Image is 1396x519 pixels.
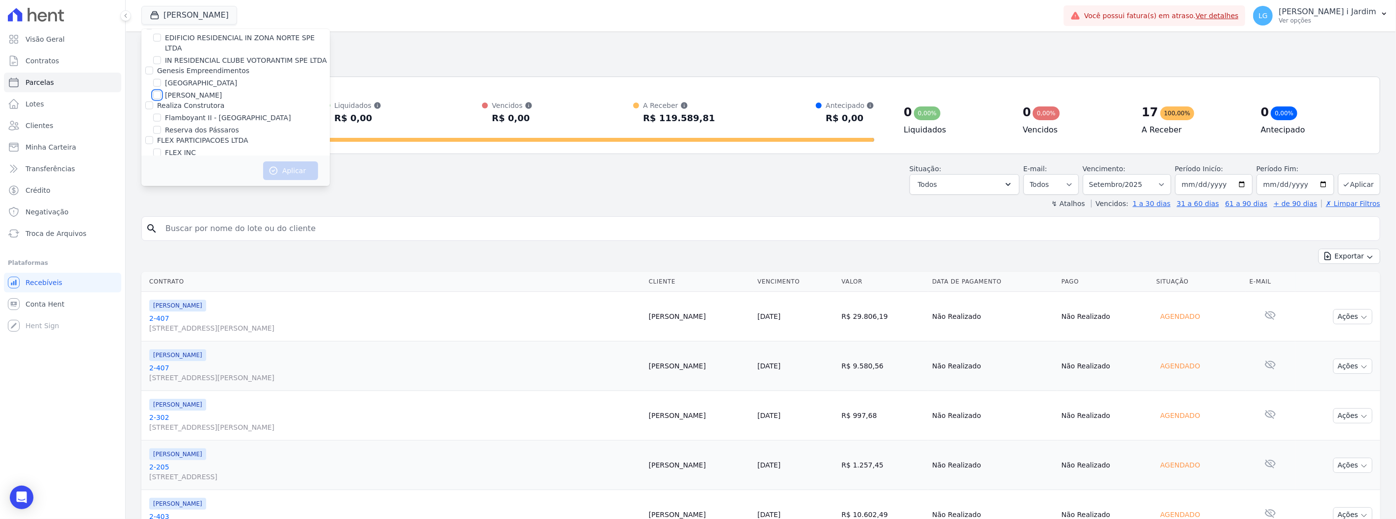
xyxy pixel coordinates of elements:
[757,362,780,370] a: [DATE]
[1274,200,1317,208] a: + de 90 dias
[4,181,121,200] a: Crédito
[165,55,327,66] label: IN RESIDENCIAL CLUBE VOTORANTIM SPE LTDA
[1057,341,1152,391] td: Não Realizado
[838,272,929,292] th: Valor
[1051,200,1085,208] label: ↯ Atalhos
[910,165,941,173] label: Situação:
[1142,124,1245,136] h4: A Receber
[1245,2,1396,29] button: LG [PERSON_NAME] i Jardim Ver opções
[1091,200,1128,208] label: Vencidos:
[1057,272,1152,292] th: Pago
[1142,104,1158,120] div: 17
[26,164,75,174] span: Transferências
[4,224,121,243] a: Troca de Arquivos
[141,39,1380,57] h2: Parcelas
[149,413,641,432] a: 2-302‎[STREET_ADDRESS][PERSON_NAME]
[8,257,117,269] div: Plataformas
[149,313,641,333] a: 2-407[STREET_ADDRESS][PERSON_NAME]
[1261,124,1364,136] h4: Antecipado
[645,391,753,441] td: [PERSON_NAME]
[492,110,532,126] div: R$ 0,00
[10,486,33,509] div: Open Intercom Messenger
[4,137,121,157] a: Minha Carteira
[4,29,121,49] a: Visão Geral
[26,229,86,238] span: Troca de Arquivos
[910,174,1020,195] button: Todos
[263,161,318,180] button: Aplicar
[1333,359,1372,374] button: Ações
[4,51,121,71] a: Contratos
[826,110,874,126] div: R$ 0,00
[928,441,1057,490] td: Não Realizado
[149,300,206,311] span: [PERSON_NAME]
[645,272,753,292] th: Cliente
[26,121,53,130] span: Clientes
[26,34,65,44] span: Visão Geral
[149,422,641,432] span: [STREET_ADDRESS][PERSON_NAME]
[149,448,206,460] span: [PERSON_NAME]
[928,341,1057,391] td: Não Realizado
[904,124,1007,136] h4: Liquidados
[1033,106,1059,120] div: 0,00%
[918,179,937,190] span: Todos
[26,78,54,87] span: Parcelas
[165,78,237,88] label: [GEOGRAPHIC_DATA]
[146,223,158,234] i: search
[141,6,237,25] button: [PERSON_NAME]
[1023,165,1047,173] label: E-mail:
[1156,359,1204,373] div: Agendado
[26,56,59,66] span: Contratos
[838,441,929,490] td: R$ 1.257,45
[26,278,62,287] span: Recebíveis
[149,363,641,383] a: 2-407[STREET_ADDRESS][PERSON_NAME]
[1333,408,1372,423] button: Ações
[645,341,753,391] td: [PERSON_NAME]
[4,94,121,114] a: Lotes
[1257,164,1334,174] label: Período Fim:
[1196,12,1239,20] a: Ver detalhes
[1338,174,1380,195] button: Aplicar
[757,461,780,469] a: [DATE]
[757,511,780,519] a: [DATE]
[149,472,641,482] span: [STREET_ADDRESS]
[838,391,929,441] td: R$ 997,68
[165,33,330,53] label: EDIFICIO RESIDENCIAL IN ZONA NORTE SPE LTDA
[1261,104,1269,120] div: 0
[643,101,715,110] div: A Receber
[165,113,291,123] label: Flamboyant II - [GEOGRAPHIC_DATA]
[643,110,715,126] div: R$ 119.589,81
[753,272,837,292] th: Vencimento
[165,148,196,158] label: FLEX INC
[1321,200,1380,208] a: ✗ Limpar Filtros
[26,299,64,309] span: Conta Hent
[4,294,121,314] a: Conta Hent
[4,73,121,92] a: Parcelas
[1156,310,1204,323] div: Agendado
[1156,409,1204,422] div: Agendado
[334,110,381,126] div: R$ 0,00
[645,292,753,341] td: [PERSON_NAME]
[1177,200,1219,208] a: 31 a 60 dias
[157,136,248,144] label: FLEX PARTICIPACOES LTDA
[826,101,874,110] div: Antecipado
[1333,458,1372,473] button: Ações
[1160,106,1194,120] div: 100,00%
[645,441,753,490] td: [PERSON_NAME]
[157,102,224,109] label: Realiza Construtora
[26,185,51,195] span: Crédito
[928,391,1057,441] td: Não Realizado
[1175,165,1223,173] label: Período Inicío:
[1057,391,1152,441] td: Não Realizado
[4,116,121,135] a: Clientes
[149,498,206,510] span: [PERSON_NAME]
[757,312,780,320] a: [DATE]
[1083,165,1126,173] label: Vencimento:
[928,272,1057,292] th: Data de Pagamento
[157,67,249,75] label: Genesis Empreendimentos
[26,142,76,152] span: Minha Carteira
[904,104,912,120] div: 0
[149,349,206,361] span: [PERSON_NAME]
[492,101,532,110] div: Vencidos
[1225,200,1267,208] a: 61 a 90 dias
[838,292,929,341] td: R$ 29.806,19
